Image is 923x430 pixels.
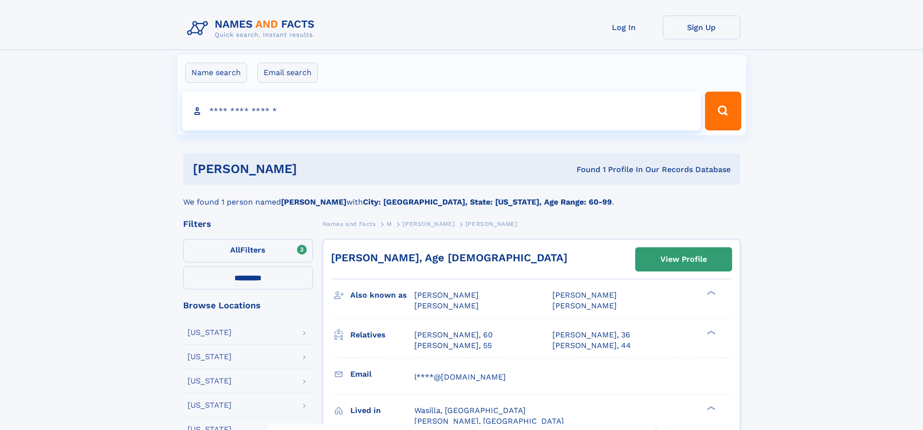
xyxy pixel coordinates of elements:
h1: [PERSON_NAME] [193,163,437,175]
a: Names and Facts [323,218,376,230]
div: View Profile [660,248,707,271]
span: [PERSON_NAME] [466,221,517,227]
b: City: [GEOGRAPHIC_DATA], State: [US_STATE], Age Range: 60-99 [363,197,612,207]
h3: Also known as [350,287,414,303]
a: Log In [585,16,663,39]
h3: Email [350,366,414,382]
a: [PERSON_NAME] [403,218,454,230]
span: Wasilla, [GEOGRAPHIC_DATA] [414,406,526,415]
span: M [387,221,392,227]
div: ❯ [704,329,716,335]
a: Sign Up [663,16,740,39]
span: [PERSON_NAME] [414,301,479,310]
a: [PERSON_NAME], 55 [414,340,492,351]
div: ❯ [704,405,716,411]
span: [PERSON_NAME] [414,290,479,300]
label: Email search [257,63,318,83]
div: ❯ [704,290,716,296]
a: [PERSON_NAME], 36 [552,330,630,340]
a: [PERSON_NAME], 44 [552,340,631,351]
label: Name search [185,63,247,83]
span: [PERSON_NAME] [403,221,454,227]
a: View Profile [636,248,732,271]
img: Logo Names and Facts [183,16,323,42]
span: All [230,245,240,255]
input: search input [182,92,701,130]
b: [PERSON_NAME] [281,197,346,207]
div: Browse Locations [183,301,313,310]
div: [US_STATE] [188,377,232,385]
button: Search Button [705,92,741,130]
a: M [387,218,392,230]
div: [US_STATE] [188,329,232,336]
span: [PERSON_NAME] [552,290,617,300]
h3: Relatives [350,327,414,343]
div: Filters [183,220,313,228]
label: Filters [183,239,313,262]
div: We found 1 person named with . [183,185,740,208]
a: [PERSON_NAME], 60 [414,330,493,340]
span: [PERSON_NAME], [GEOGRAPHIC_DATA] [414,416,564,426]
h3: Lived in [350,402,414,419]
div: [US_STATE] [188,353,232,361]
div: [US_STATE] [188,401,232,409]
span: [PERSON_NAME] [552,301,617,310]
div: Found 1 Profile In Our Records Database [437,164,731,175]
a: [PERSON_NAME], Age [DEMOGRAPHIC_DATA] [331,252,567,264]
